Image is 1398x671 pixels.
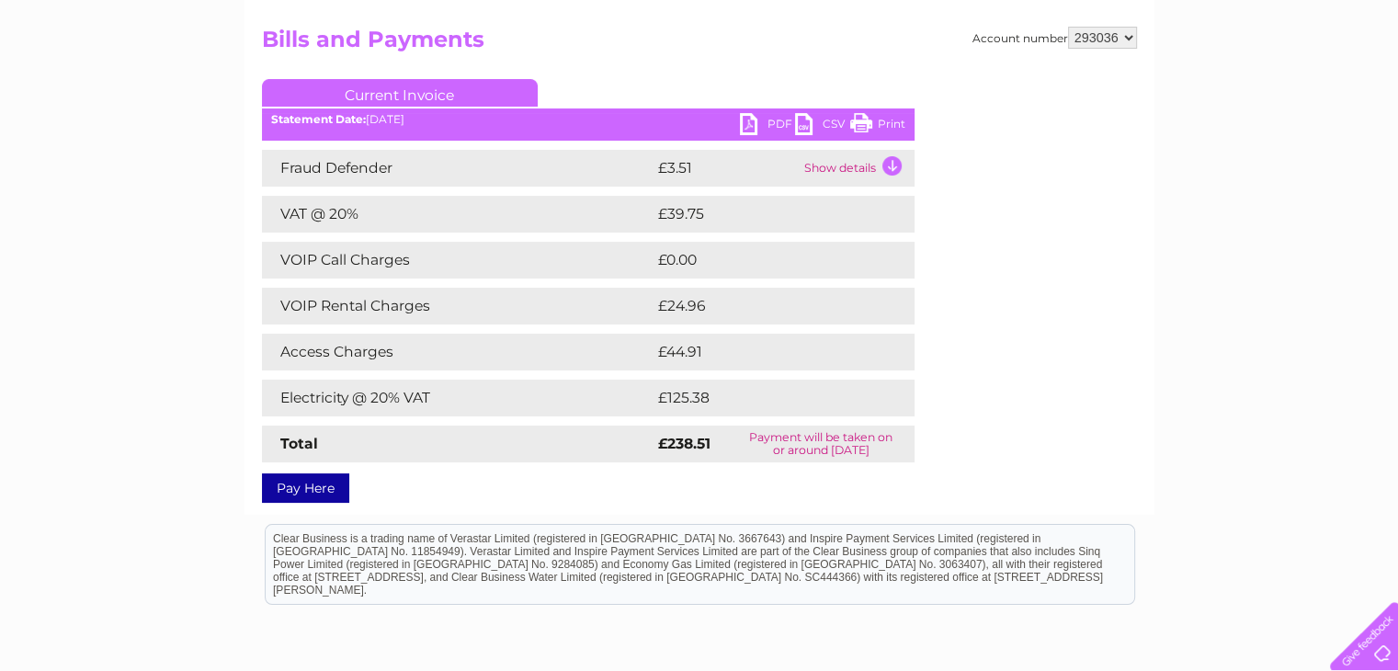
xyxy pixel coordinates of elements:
[262,196,654,233] td: VAT @ 20%
[850,113,905,140] a: Print
[262,288,654,324] td: VOIP Rental Charges
[1172,78,1227,92] a: Telecoms
[280,435,318,452] strong: Total
[654,288,879,324] td: £24.96
[262,334,654,370] td: Access Charges
[740,113,795,140] a: PDF
[262,27,1137,62] h2: Bills and Payments
[49,48,142,104] img: logo.png
[262,150,654,187] td: Fraud Defender
[1337,78,1381,92] a: Log out
[262,79,538,107] a: Current Invoice
[262,380,654,416] td: Electricity @ 20% VAT
[266,10,1134,89] div: Clear Business is a trading name of Verastar Limited (registered in [GEOGRAPHIC_DATA] No. 3667643...
[1276,78,1321,92] a: Contact
[658,435,710,452] strong: £238.51
[1238,78,1265,92] a: Blog
[654,150,800,187] td: £3.51
[1051,9,1178,32] a: 0333 014 3131
[654,334,876,370] td: £44.91
[728,426,914,462] td: Payment will be taken on or around [DATE]
[800,150,915,187] td: Show details
[654,242,872,279] td: £0.00
[654,380,881,416] td: £125.38
[262,473,349,503] a: Pay Here
[262,113,915,126] div: [DATE]
[1074,78,1109,92] a: Water
[1120,78,1161,92] a: Energy
[795,113,850,140] a: CSV
[262,242,654,279] td: VOIP Call Charges
[972,27,1137,49] div: Account number
[654,196,877,233] td: £39.75
[271,112,366,126] b: Statement Date:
